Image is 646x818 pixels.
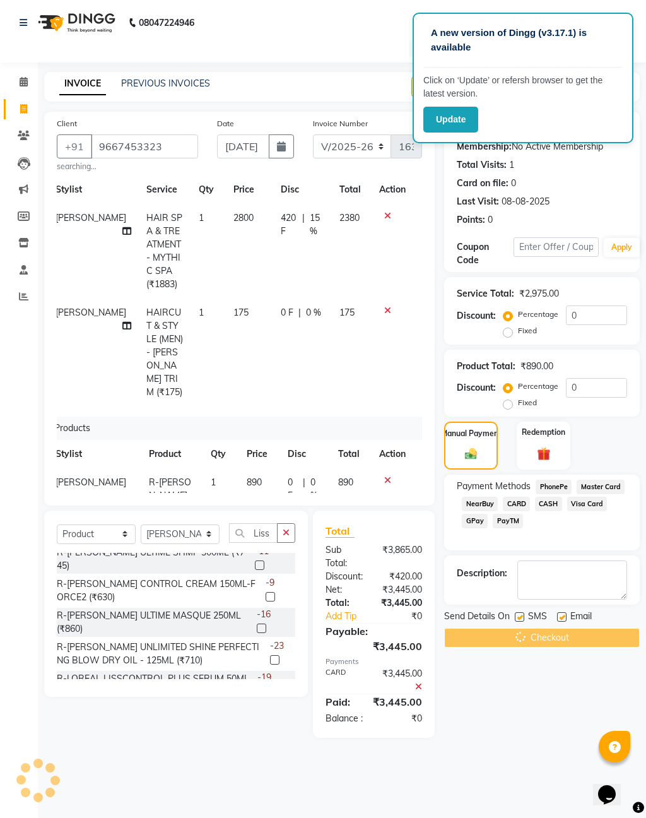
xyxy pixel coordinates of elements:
span: CASH [535,497,562,511]
span: [PERSON_NAME] [56,212,126,223]
p: A new version of Dingg (v3.17.1) is available [431,26,615,54]
div: R-[PERSON_NAME] ULTIME MASQUE 250ML (₹860) [57,609,252,636]
div: Total: [316,596,372,610]
img: _gift.svg [533,446,555,462]
span: | [303,476,305,502]
span: -16 [257,608,271,621]
th: Disc [280,440,331,468]
div: CARD [316,667,373,694]
span: HAIRCUT & STYLE (MEN) - [PERSON_NAME] TRIM (₹175) [146,307,183,398]
div: Discount: [316,570,374,583]
div: Products [49,417,423,440]
th: Product [141,440,203,468]
span: Master Card [577,480,625,494]
span: 175 [339,307,355,318]
span: CARD [503,497,530,511]
span: R-[PERSON_NAME] UNLIMITED SHINE PERFECTING BLOW DRY OIL - 125ML (₹710) [149,477,194,594]
span: [PERSON_NAME] [56,307,126,318]
label: Percentage [518,381,558,392]
span: 420 F [281,211,297,238]
input: Enter Offer / Coupon Code [514,237,599,257]
div: ₹3,445.00 [363,694,432,709]
th: Action [372,440,413,468]
div: R-LOREAL LISSCONTROL PLUS SERUM 50ML (₹575) [57,672,252,699]
span: PayTM [493,514,523,528]
span: 0 F [281,306,293,319]
div: ₹420.00 [374,570,432,583]
div: Total Visits: [457,158,507,172]
span: HAIR SPA & TREATMENT - MYTHIC SPA (₹1883) [146,212,182,290]
div: Product Total: [457,360,515,373]
div: ₹3,865.00 [373,543,432,570]
div: ₹3,445.00 [316,639,432,654]
div: Discount: [457,381,496,394]
img: logo [32,5,119,40]
p: Click on ‘Update’ or refersh browser to get the latest version. [423,74,623,100]
span: 2800 [233,212,254,223]
div: 0 [488,213,493,227]
div: Sub Total: [316,543,373,570]
label: Invoice Number [313,118,368,129]
th: Price [226,175,273,204]
button: +91 [57,134,92,158]
span: Payment Methods [457,480,531,493]
div: Payments [326,656,422,667]
span: SMS [528,610,547,625]
div: ₹0 [374,712,432,725]
span: Visa Card [567,497,608,511]
span: PhonePe [536,480,572,494]
span: NearBuy [462,497,498,511]
th: Total [331,440,372,468]
span: 2380 [339,212,360,223]
th: Qty [191,175,226,204]
div: R-[PERSON_NAME] ULTIME SHMP 300ML (₹745) [57,546,250,572]
div: R-[PERSON_NAME] UNLIMITED SHINE PERFECTING BLOW DRY OIL - 125ML (₹710) [57,641,265,667]
span: [PERSON_NAME] [56,477,126,488]
th: Price [239,440,280,468]
span: Email [570,610,592,625]
span: -19 [257,671,271,684]
div: Membership: [457,140,512,153]
th: Disc [273,175,332,204]
div: ₹3,445.00 [373,583,432,596]
div: 0 [511,177,516,190]
button: Create New [411,77,484,97]
span: 0 F [288,476,298,502]
div: ₹2,975.00 [519,287,559,300]
div: Payable: [316,624,432,639]
div: Net: [316,583,373,596]
div: Description: [457,567,507,580]
div: ₹0 [384,610,432,623]
label: Client [57,118,77,129]
span: 1 [199,307,204,318]
th: Total [332,175,372,204]
img: _cash.svg [461,447,481,461]
button: Apply [604,238,640,257]
span: 0 % [310,476,322,502]
div: Paid: [316,694,363,709]
div: ₹890.00 [520,360,553,373]
span: 0 % [306,306,321,319]
div: 1 [509,158,514,172]
input: Search by Name/Mobile/Email/Code [91,134,198,158]
span: 15 % [310,211,324,238]
div: Service Total: [457,287,514,300]
div: Discount: [457,309,496,323]
a: Add Tip [316,610,384,623]
div: R-[PERSON_NAME] CONTROL CREAM 150ML-FORCE2 (₹630) [57,578,261,604]
span: -9 [266,576,274,590]
span: | [302,211,305,238]
label: Fixed [518,397,537,408]
span: Send Details On [444,610,510,625]
label: Date [217,118,234,129]
th: Stylist [48,440,141,468]
label: Redemption [522,427,565,438]
div: Last Visit: [457,195,499,208]
div: Balance : [316,712,374,725]
div: No Active Membership [457,140,627,153]
button: Update [423,107,478,133]
label: Manual Payment [441,428,502,439]
small: searching... [57,161,198,172]
div: 08-08-2025 [502,195,549,208]
span: 1 [199,212,204,223]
